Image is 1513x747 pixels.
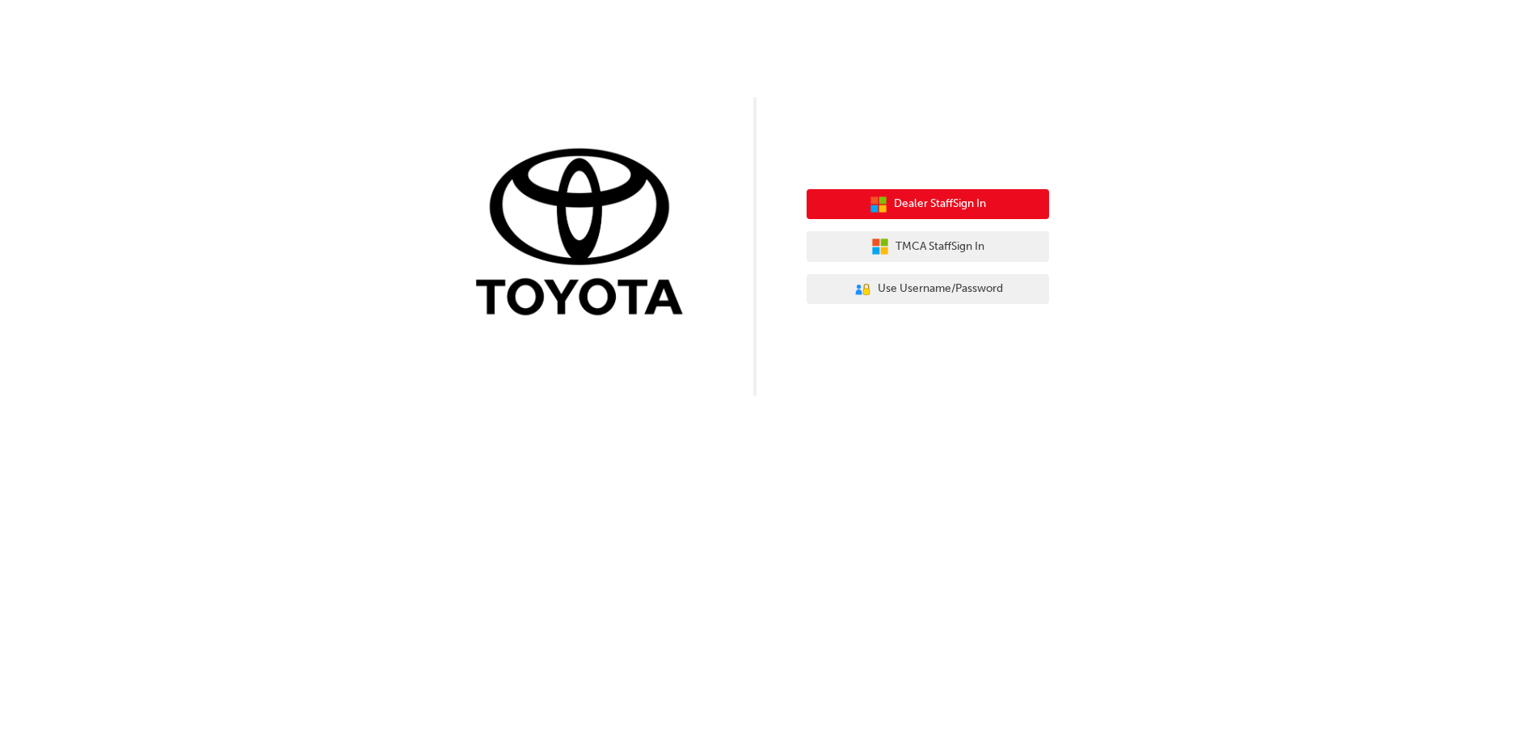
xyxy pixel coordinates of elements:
[894,195,986,213] span: Dealer Staff Sign In
[896,238,984,256] span: TMCA Staff Sign In
[807,274,1049,305] button: Use Username/Password
[807,189,1049,220] button: Dealer StaffSign In
[878,280,1003,298] span: Use Username/Password
[807,231,1049,262] button: TMCA StaffSign In
[464,145,706,323] img: Trak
